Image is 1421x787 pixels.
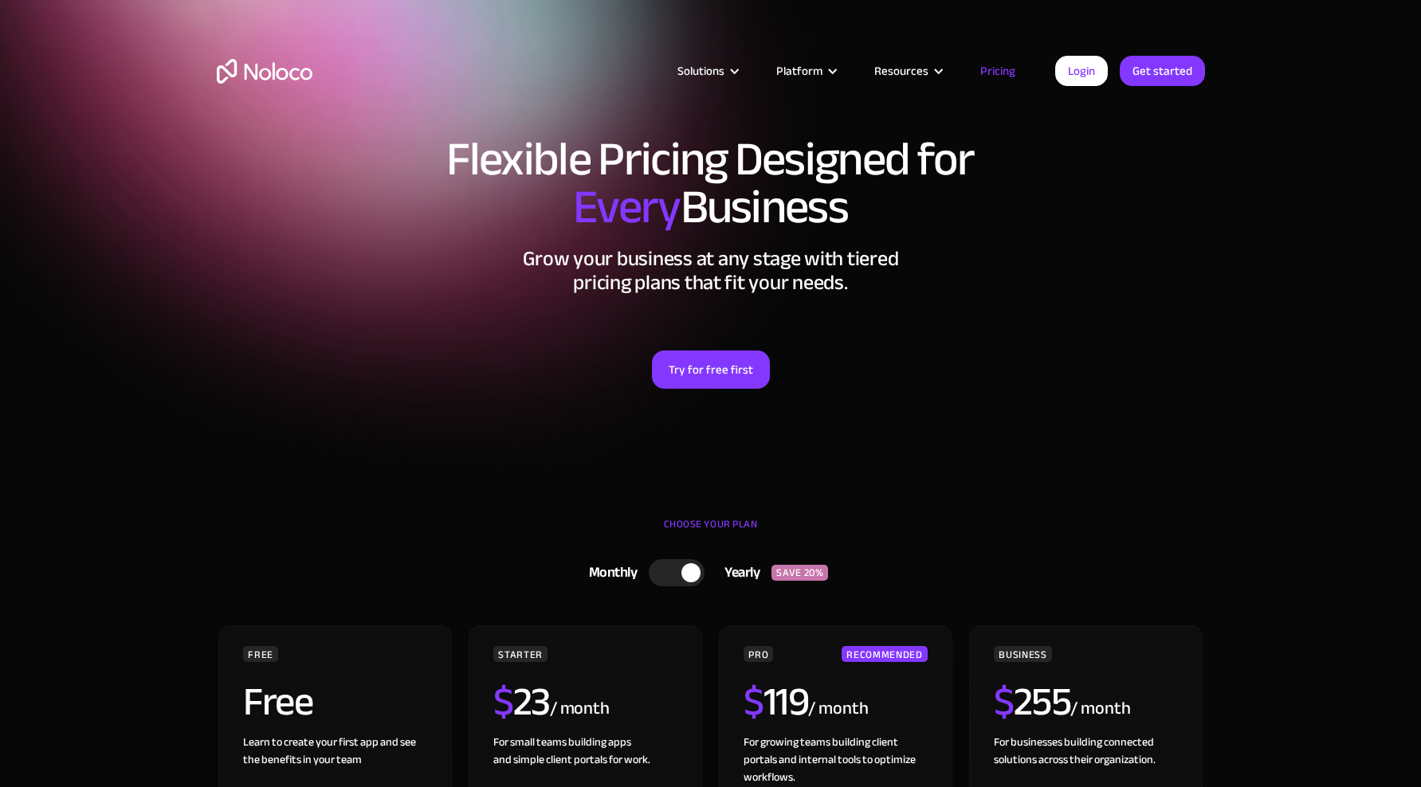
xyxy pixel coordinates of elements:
[744,682,808,722] h2: 119
[874,61,928,81] div: Resources
[493,646,547,662] div: STARTER
[243,646,278,662] div: FREE
[573,162,681,252] span: Every
[842,646,927,662] div: RECOMMENDED
[217,512,1205,552] div: CHOOSE YOUR PLAN
[217,247,1205,295] h2: Grow your business at any stage with tiered pricing plans that fit your needs.
[808,696,868,722] div: / month
[569,561,650,585] div: Monthly
[217,135,1205,231] h1: Flexible Pricing Designed for Business
[994,682,1070,722] h2: 255
[652,350,770,389] a: Try for free first
[1120,56,1205,86] a: Get started
[550,696,610,722] div: / month
[776,61,822,81] div: Platform
[1070,696,1130,722] div: / month
[744,664,763,739] span: $
[677,61,724,81] div: Solutions
[705,561,771,585] div: Yearly
[493,682,550,722] h2: 23
[1055,56,1108,86] a: Login
[744,646,773,662] div: PRO
[771,565,828,581] div: SAVE 20%
[960,61,1035,81] a: Pricing
[658,61,756,81] div: Solutions
[756,61,854,81] div: Platform
[994,646,1051,662] div: BUSINESS
[854,61,960,81] div: Resources
[493,664,513,739] span: $
[243,682,312,722] h2: Free
[994,664,1014,739] span: $
[217,59,312,84] a: home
